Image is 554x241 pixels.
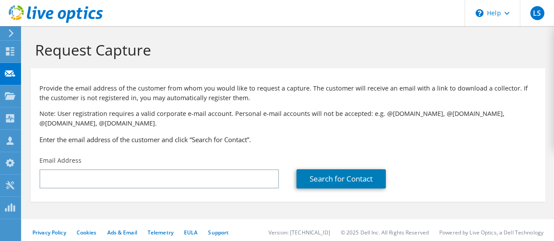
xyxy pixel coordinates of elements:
a: Cookies [77,229,97,236]
a: Telemetry [148,229,173,236]
li: Powered by Live Optics, a Dell Technology [439,229,543,236]
a: EULA [184,229,198,236]
a: Search for Contact [296,169,386,189]
h3: Enter the email address of the customer and click “Search for Contact”. [39,135,536,144]
label: Email Address [39,156,81,165]
h1: Request Capture [35,41,536,59]
a: Ads & Email [107,229,137,236]
p: Note: User registration requires a valid corporate e-mail account. Personal e-mail accounts will ... [39,109,536,128]
span: LS [530,6,544,20]
p: Provide the email address of the customer from whom you would like to request a capture. The cust... [39,84,536,103]
li: © 2025 Dell Inc. All Rights Reserved [341,229,429,236]
li: Version: [TECHNICAL_ID] [268,229,330,236]
a: Privacy Policy [32,229,66,236]
a: Support [208,229,229,236]
svg: \n [476,9,483,17]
